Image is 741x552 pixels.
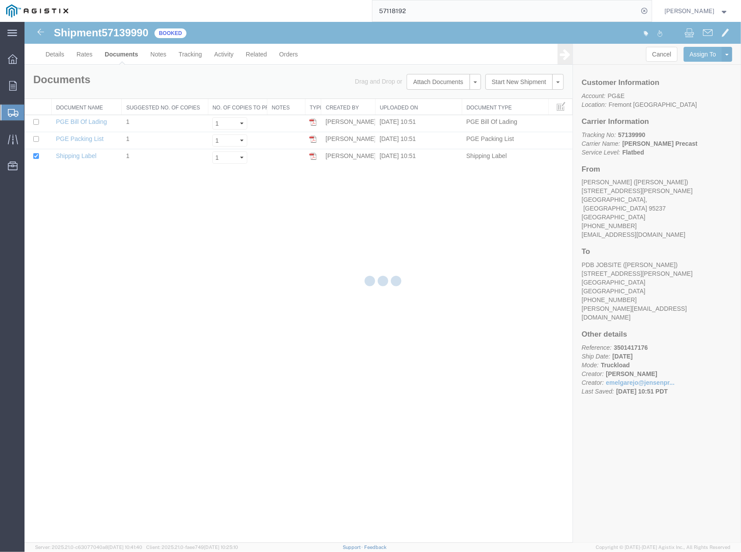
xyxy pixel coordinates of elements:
span: Client: 2025.21.0-faee749 [146,545,238,550]
img: logo [6,4,68,18]
button: [PERSON_NAME] [664,6,729,16]
a: Support [343,545,365,550]
span: [DATE] 10:25:10 [204,545,238,550]
input: Search for shipment number, reference number [372,0,639,21]
span: Copyright © [DATE]-[DATE] Agistix Inc., All Rights Reserved [596,544,730,551]
span: [DATE] 10:41:40 [108,545,142,550]
a: Feedback [364,545,386,550]
span: Server: 2025.21.0-c63077040a8 [35,545,142,550]
span: Esme Melgarejo [665,6,715,16]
